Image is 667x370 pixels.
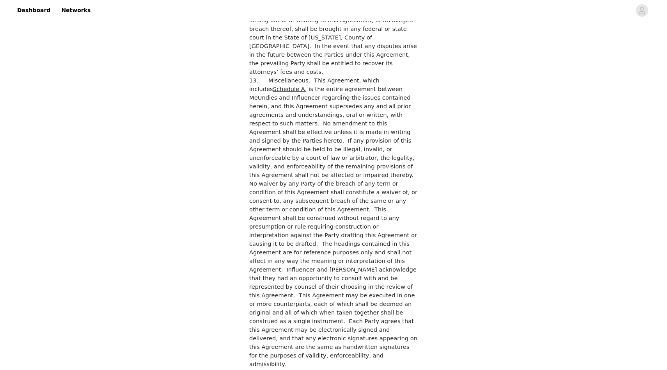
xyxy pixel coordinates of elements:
[249,77,417,213] span: . This Agreement, which includes , is the entire agreement between MeUndies and Influencer regard...
[249,206,417,273] span: This Agreement shall be construed without regard to any presumption or rule requiring constructio...
[12,2,55,19] a: Dashboard
[268,77,309,84] span: Miscellaneous
[249,77,268,84] span: 13.
[249,266,417,367] span: Influencer and [PERSON_NAME] acknowledge that they had an opportunity to consult with and be repr...
[273,86,305,92] u: Schedule A
[57,2,95,19] a: Networks
[638,4,646,17] div: avatar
